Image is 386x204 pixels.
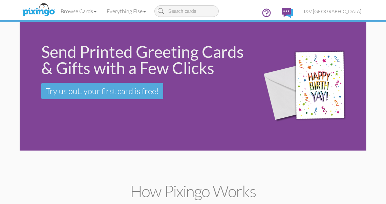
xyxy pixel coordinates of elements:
img: 942c5090-71ba-4bfc-9a92-ca782dcda692.png [255,37,364,136]
img: comments.svg [282,8,293,18]
div: Send Printed Greeting Cards & Gifts with a Few Clicks [41,44,245,76]
span: J&V [GEOGRAPHIC_DATA] [303,8,361,14]
input: Search cards [154,5,219,17]
a: Everything Else [102,3,151,20]
h2: How Pixingo works [31,182,355,200]
a: Try us out, your first card is free! [41,83,163,99]
span: Try us out, your first card is free! [46,86,159,96]
a: Browse Cards [56,3,102,20]
img: pixingo logo [21,2,57,19]
a: J&V [GEOGRAPHIC_DATA] [298,3,366,20]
